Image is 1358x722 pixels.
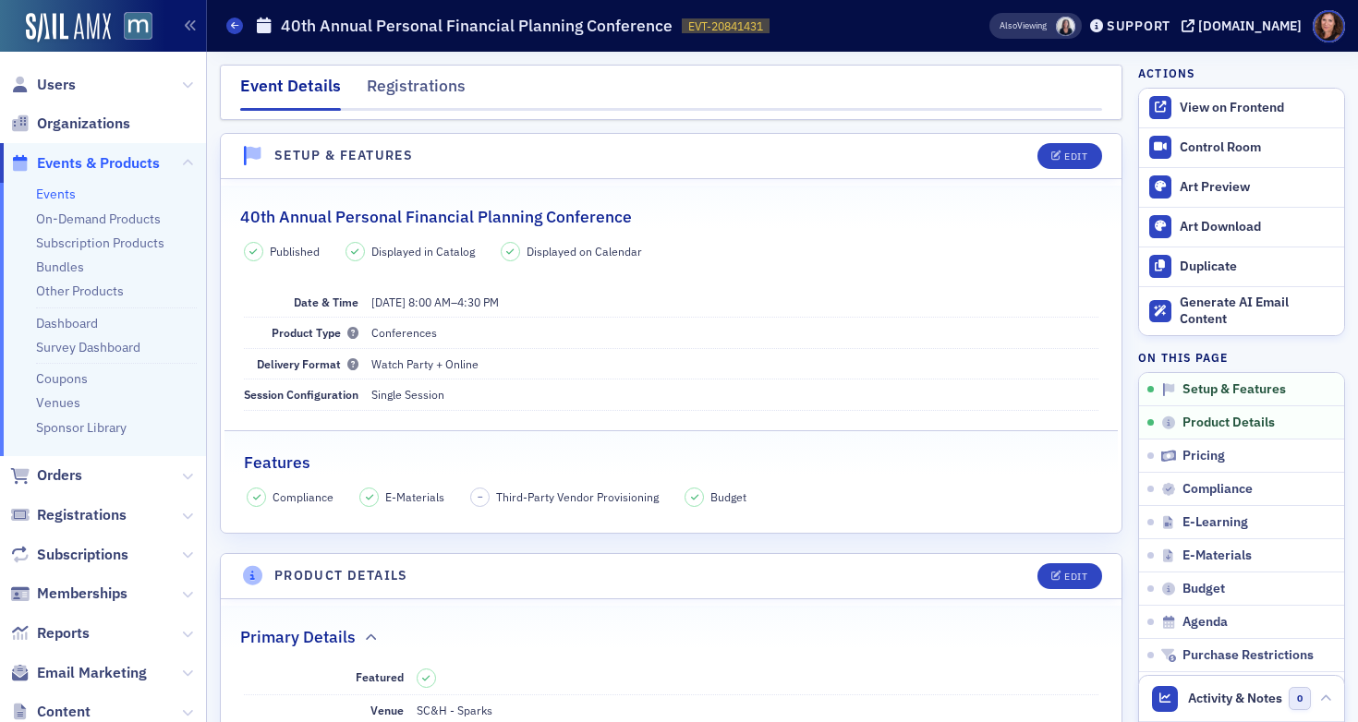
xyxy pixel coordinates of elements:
[37,623,90,644] span: Reports
[240,625,356,649] h2: Primary Details
[124,12,152,41] img: SailAMX
[1182,614,1228,631] span: Agenda
[274,566,408,585] h4: Product Details
[527,243,642,259] span: Displayed on Calendar
[10,505,127,525] a: Registrations
[1056,17,1075,36] span: Kelly Brown
[37,153,160,174] span: Events & Products
[36,259,84,275] a: Bundles
[272,325,358,340] span: Product Type
[36,315,98,331] a: Dashboard
[36,339,140,355] a: Survey Dashboard
[1182,514,1248,531] span: E-Learning
[10,702,91,722] a: Content
[1139,128,1344,167] a: Control Room
[1182,581,1225,597] span: Budget
[37,465,82,486] span: Orders
[10,545,128,565] a: Subscriptions
[478,490,483,503] span: –
[294,295,358,309] span: Date & Time
[367,74,466,108] div: Registrations
[1037,563,1101,589] button: Edit
[371,295,406,309] span: [DATE]
[36,419,127,436] a: Sponsor Library
[408,295,451,309] time: 8:00 AM
[273,488,333,505] span: Compliance
[37,505,127,525] span: Registrations
[1000,19,1017,31] div: Also
[1064,572,1087,582] div: Edit
[10,584,127,604] a: Memberships
[1182,381,1286,398] span: Setup & Features
[1139,167,1344,207] a: Art Preview
[1182,647,1314,664] span: Purchase Restrictions
[1198,18,1302,34] div: [DOMAIN_NAME]
[244,387,358,402] span: Session Configuration
[281,15,673,37] h1: 40th Annual Personal Financial Planning Conference
[1180,179,1335,196] div: Art Preview
[240,74,341,111] div: Event Details
[1180,219,1335,235] div: Art Download
[496,488,659,505] span: Third-Party Vendor Provisioning
[111,12,152,43] a: View Homepage
[36,394,80,411] a: Venues
[37,702,91,722] span: Content
[1182,448,1225,464] span: Pricing
[457,295,499,309] time: 4:30 PM
[10,153,160,174] a: Events & Products
[1037,143,1101,169] button: Edit
[26,13,111,42] img: SailAMX
[385,488,444,505] span: E-Materials
[37,75,76,95] span: Users
[710,488,746,505] span: Budget
[1188,689,1282,708] span: Activity & Notes
[371,387,444,402] span: Single Session
[1139,89,1344,127] a: View on Frontend
[370,703,404,717] span: Venue
[10,75,76,95] a: Users
[1289,687,1312,710] span: 0
[417,703,492,717] span: SC&H - Sparks
[1182,548,1252,564] span: E-Materials
[1139,207,1344,247] a: Art Download
[10,465,82,486] a: Orders
[1182,415,1275,431] span: Product Details
[371,295,499,309] span: –
[270,243,320,259] span: Published
[1313,10,1345,42] span: Profile
[36,235,164,251] a: Subscription Products
[37,545,128,565] span: Subscriptions
[37,114,130,134] span: Organizations
[240,205,632,229] h2: 40th Annual Personal Financial Planning Conference
[1139,286,1344,336] button: Generate AI Email Content
[10,623,90,644] a: Reports
[10,114,130,134] a: Organizations
[37,663,147,683] span: Email Marketing
[1000,19,1047,32] span: Viewing
[36,283,124,299] a: Other Products
[1138,65,1195,81] h4: Actions
[36,186,76,202] a: Events
[371,243,475,259] span: Displayed in Catalog
[1182,19,1308,32] button: [DOMAIN_NAME]
[1180,139,1335,156] div: Control Room
[274,146,413,165] h4: Setup & Features
[37,584,127,604] span: Memberships
[1064,151,1087,162] div: Edit
[1138,349,1345,366] h4: On this page
[1180,295,1335,327] div: Generate AI Email Content
[1182,481,1253,498] span: Compliance
[36,370,88,387] a: Coupons
[688,18,763,34] span: EVT-20841431
[257,356,358,371] span: Delivery Format
[371,356,479,371] span: Watch Party + Online
[36,211,161,227] a: On-Demand Products
[1107,18,1170,34] div: Support
[1180,259,1335,275] div: Duplicate
[371,325,437,340] span: Conferences
[10,663,147,683] a: Email Marketing
[356,669,404,684] span: Featured
[1139,247,1344,286] button: Duplicate
[244,451,310,475] h2: Features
